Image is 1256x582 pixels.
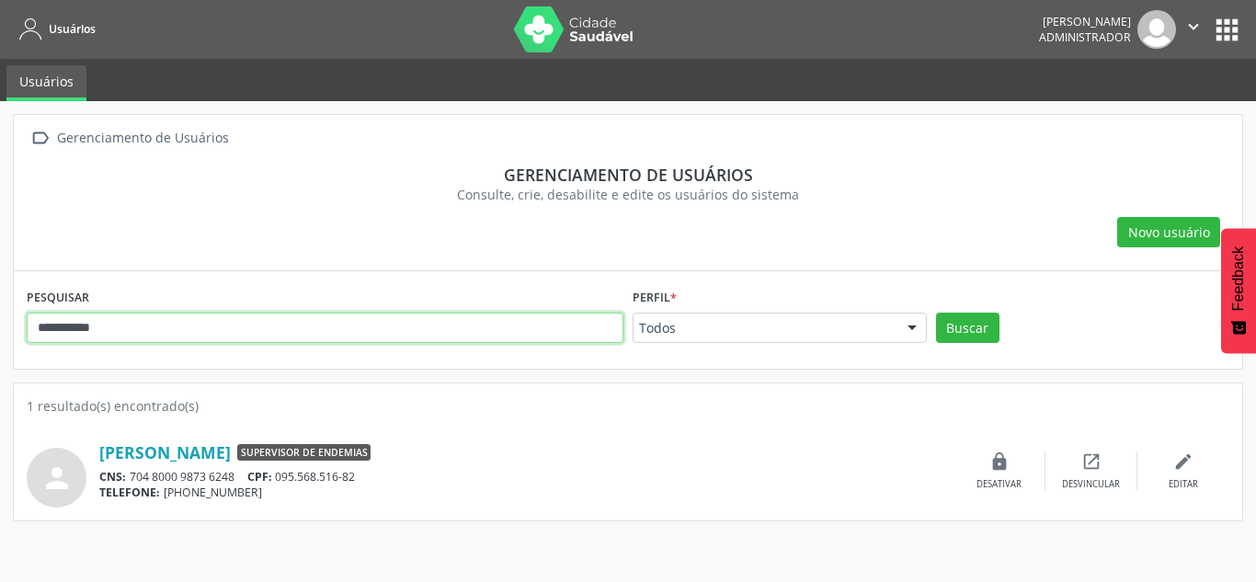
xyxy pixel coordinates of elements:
div: Editar [1169,478,1198,491]
label: PESQUISAR [27,284,89,313]
label: Perfil [633,284,677,313]
button: Novo usuário [1117,217,1220,248]
i: edit [1173,451,1193,472]
span: Supervisor de Endemias [237,444,371,461]
a: Usuários [6,65,86,101]
i:  [27,125,53,152]
a: [PERSON_NAME] [99,442,231,462]
div: Gerenciamento de usuários [40,165,1216,185]
button: Buscar [936,313,999,344]
i:  [1183,17,1204,37]
button: Feedback - Mostrar pesquisa [1221,228,1256,353]
span: CNS: [99,469,126,485]
div: Desativar [976,478,1022,491]
span: Novo usuário [1128,223,1210,242]
div: Consulte, crie, desabilite e edite os usuários do sistema [40,185,1216,204]
span: CPF: [247,469,272,485]
div: Desvincular [1062,478,1120,491]
span: Feedback [1230,246,1247,311]
span: TELEFONE: [99,485,160,500]
div: 704 8000 9873 6248 095.568.516-82 [99,469,953,485]
div: [PHONE_NUMBER] [99,485,953,500]
i: lock [989,451,1010,472]
div: Gerenciamento de Usuários [53,125,232,152]
i: open_in_new [1081,451,1102,472]
div: 1 resultado(s) encontrado(s) [27,396,1229,416]
span: Todos [639,319,889,337]
img: img [1137,10,1176,49]
a:  Gerenciamento de Usuários [27,125,232,152]
span: Usuários [49,21,96,37]
button:  [1176,10,1211,49]
a: Usuários [13,14,96,44]
div: [PERSON_NAME] [1039,14,1131,29]
button: apps [1211,14,1243,46]
span: Administrador [1039,29,1131,45]
i: person [40,462,74,495]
